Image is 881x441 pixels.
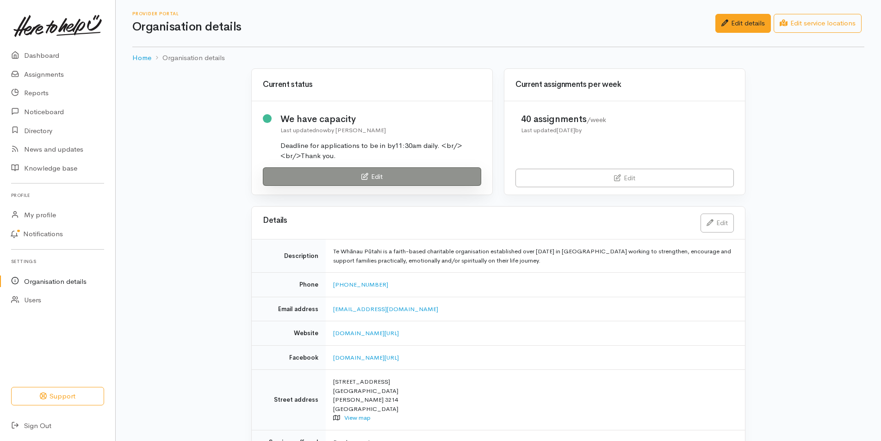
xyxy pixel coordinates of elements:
[252,297,326,321] td: Email address
[132,11,715,16] h6: Provider Portal
[701,214,734,233] a: Edit
[252,239,326,273] td: Description
[316,126,328,134] time: now
[344,414,371,422] a: View map
[132,53,151,63] a: Home
[715,14,771,33] a: Edit details
[280,112,482,126] div: We have capacity
[774,14,862,33] a: Edit service locations
[151,53,225,63] li: Organisation details
[11,255,104,268] h6: Settings
[263,216,689,225] h3: Details
[252,345,326,370] td: Facebook
[557,126,575,134] time: [DATE]
[252,370,326,430] td: Street address
[333,305,438,313] a: [EMAIL_ADDRESS][DOMAIN_NAME]
[252,321,326,346] td: Website
[515,80,734,89] h3: Current assignments per week
[11,387,104,406] button: Support
[132,20,715,34] h1: Organisation details
[11,189,104,202] h6: Profile
[263,167,481,186] a: Edit
[326,239,745,273] td: Te Whānau Pūtahi is a faith-based charitable organisation established over [DATE] in [GEOGRAPHIC_...
[252,273,326,297] td: Phone
[333,354,399,361] a: [DOMAIN_NAME][URL]
[326,370,745,430] td: [STREET_ADDRESS] [GEOGRAPHIC_DATA] [PERSON_NAME] 3214 [GEOGRAPHIC_DATA]
[280,141,482,161] div: Deadline for applications to be in by11:30am daily. <br/><br/>Thank you.
[521,126,606,135] div: Last updated by
[263,80,481,89] h3: Current status
[587,116,606,124] span: /week
[515,169,734,188] a: Edit
[521,112,606,126] div: 40 assignments
[280,126,482,135] div: Last updated by [PERSON_NAME]
[333,281,388,288] a: [PHONE_NUMBER]
[333,329,399,337] a: [DOMAIN_NAME][URL]
[132,47,864,69] nav: breadcrumb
